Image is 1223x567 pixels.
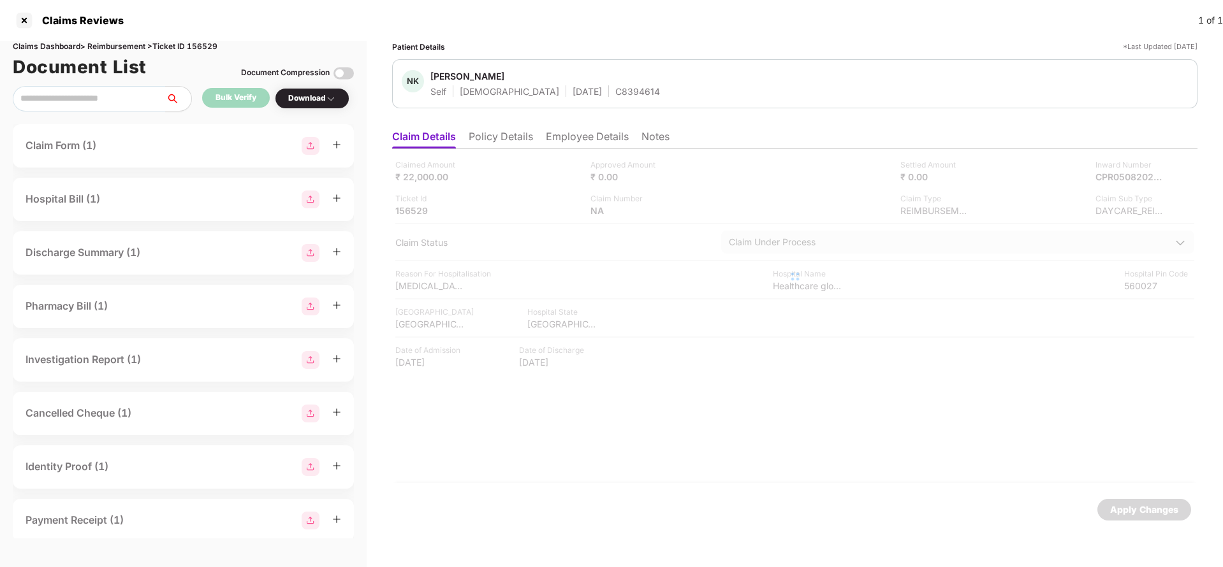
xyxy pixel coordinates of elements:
[165,94,191,104] span: search
[302,405,319,422] img: svg+xml;base64,PHN2ZyBpZD0iR3JvdXBfMjg4MTMiIGRhdGEtbmFtZT0iR3JvdXAgMjg4MTMiIHhtbG5zPSJodHRwOi8vd3...
[302,512,319,529] img: svg+xml;base64,PHN2ZyBpZD0iR3JvdXBfMjg4MTMiIGRhdGEtbmFtZT0iR3JvdXAgMjg4MTMiIHhtbG5zPSJodHRwOi8vd3...
[34,14,124,27] div: Claims Reviews
[326,94,336,104] img: svg+xml;base64,PHN2ZyBpZD0iRHJvcGRvd24tMzJ4MzIiIHhtbG5zPSJodHRwOi8vd3d3LnczLm9yZy8yMDAwL3N2ZyIgd2...
[241,67,330,79] div: Document Compression
[165,86,192,111] button: search
[460,85,559,97] div: [DEMOGRAPHIC_DATA]
[546,130,629,148] li: Employee Details
[392,41,445,53] div: Patient Details
[302,298,319,315] img: svg+xml;base64,PHN2ZyBpZD0iR3JvdXBfMjg4MTMiIGRhdGEtbmFtZT0iR3JvdXAgMjg4MTMiIHhtbG5zPSJodHRwOi8vd3...
[13,53,147,81] h1: Document List
[332,515,341,524] span: plus
[1198,13,1223,27] div: 1 of 1
[332,408,341,417] span: plus
[615,85,660,97] div: C8394614
[1123,41,1197,53] div: *Last Updated [DATE]
[26,405,131,421] div: Cancelled Cheque (1)
[332,461,341,470] span: plus
[430,85,446,97] div: Self
[302,351,319,369] img: svg+xml;base64,PHN2ZyBpZD0iR3JvdXBfMjg4MTMiIGRhdGEtbmFtZT0iR3JvdXAgMjg4MTMiIHhtbG5zPSJodHRwOi8vd3...
[332,301,341,310] span: plus
[26,138,96,154] div: Claim Form (1)
[26,352,141,368] div: Investigation Report (1)
[302,190,319,208] img: svg+xml;base64,PHN2ZyBpZD0iR3JvdXBfMjg4MTMiIGRhdGEtbmFtZT0iR3JvdXAgMjg4MTMiIHhtbG5zPSJodHRwOi8vd3...
[332,247,341,256] span: plus
[573,85,602,97] div: [DATE]
[392,130,456,148] li: Claim Details
[430,70,504,82] div: [PERSON_NAME]
[332,140,341,149] span: plus
[26,298,108,314] div: Pharmacy Bill (1)
[26,512,124,528] div: Payment Receipt (1)
[302,137,319,155] img: svg+xml;base64,PHN2ZyBpZD0iR3JvdXBfMjg4MTMiIGRhdGEtbmFtZT0iR3JvdXAgMjg4MTMiIHhtbG5zPSJodHRwOi8vd3...
[402,70,424,92] div: NK
[302,244,319,262] img: svg+xml;base64,PHN2ZyBpZD0iR3JvdXBfMjg4MTMiIGRhdGEtbmFtZT0iR3JvdXAgMjg4MTMiIHhtbG5zPSJodHRwOi8vd3...
[26,191,100,207] div: Hospital Bill (1)
[216,92,256,104] div: Bulk Verify
[26,459,108,475] div: Identity Proof (1)
[469,130,533,148] li: Policy Details
[641,130,670,148] li: Notes
[26,245,140,261] div: Discharge Summary (1)
[13,41,354,53] div: Claims Dashboard > Reimbursement > Ticket ID 156529
[332,354,341,363] span: plus
[332,194,341,203] span: plus
[288,92,336,104] div: Download
[333,63,354,83] img: svg+xml;base64,PHN2ZyBpZD0iVG9nZ2xlLTMyeDMyIiB4bWxucz0iaHR0cDovL3d3dy53My5vcmcvMjAwMC9zdmciIHdpZH...
[302,458,319,476] img: svg+xml;base64,PHN2ZyBpZD0iR3JvdXBfMjg4MTMiIGRhdGEtbmFtZT0iR3JvdXAgMjg4MTMiIHhtbG5zPSJodHRwOi8vd3...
